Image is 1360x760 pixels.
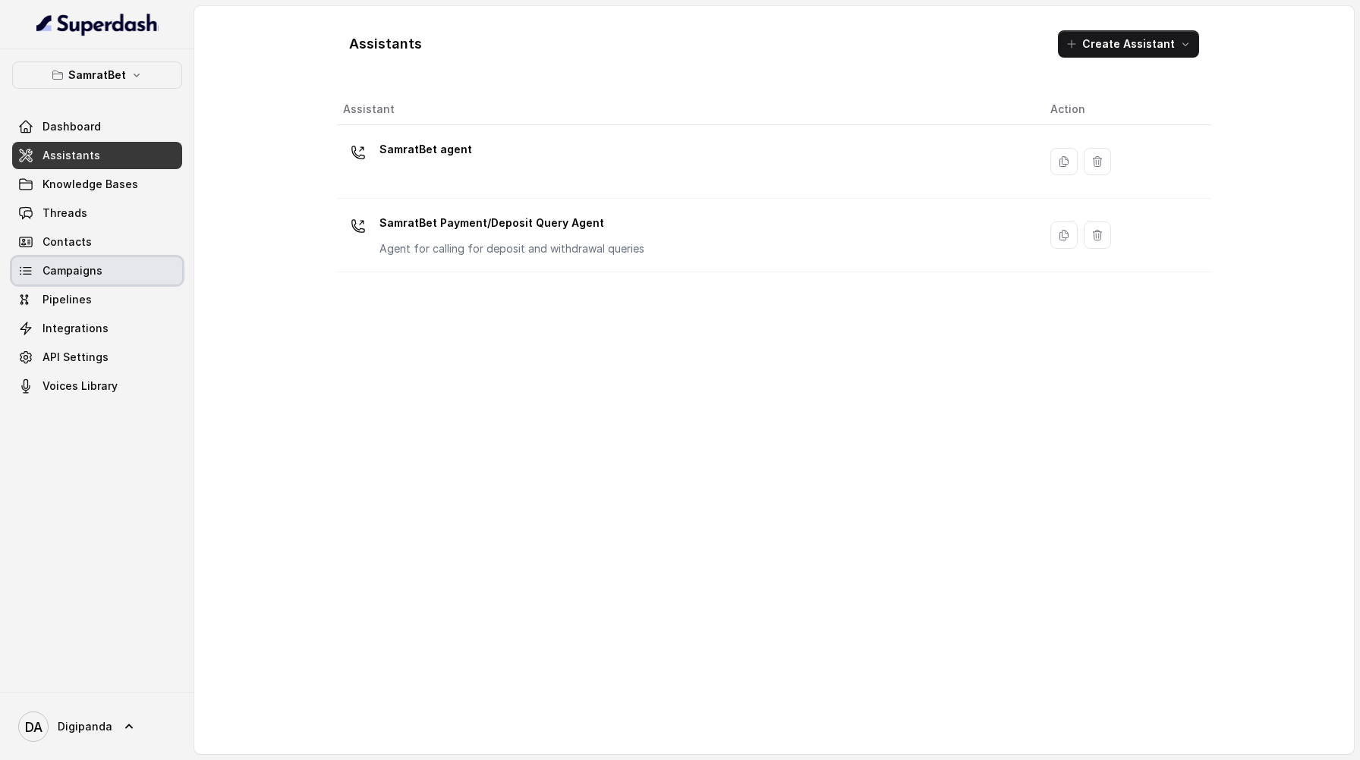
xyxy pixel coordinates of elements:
[12,228,182,256] a: Contacts
[12,113,182,140] a: Dashboard
[1058,30,1199,58] button: Create Assistant
[12,171,182,198] a: Knowledge Bases
[1038,94,1211,125] th: Action
[36,12,159,36] img: light.svg
[42,321,109,336] span: Integrations
[379,241,644,256] p: Agent for calling for deposit and withdrawal queries
[379,137,472,162] p: SamratBet agent
[25,719,42,735] text: DA
[68,66,126,84] p: SamratBet
[42,378,118,394] span: Voices Library
[12,142,182,169] a: Assistants
[42,234,92,250] span: Contacts
[42,177,138,192] span: Knowledge Bases
[42,206,87,221] span: Threads
[12,315,182,342] a: Integrations
[379,211,644,235] p: SamratBet Payment/Deposit Query Agent
[58,719,112,734] span: Digipanda
[349,32,422,56] h1: Assistants
[12,286,182,313] a: Pipelines
[42,350,109,365] span: API Settings
[12,344,182,371] a: API Settings
[42,148,100,163] span: Assistants
[12,257,182,284] a: Campaigns
[42,119,101,134] span: Dashboard
[42,292,92,307] span: Pipelines
[12,61,182,89] button: SamratBet
[337,94,1038,125] th: Assistant
[12,199,182,227] a: Threads
[42,263,102,278] span: Campaigns
[12,372,182,400] a: Voices Library
[12,705,182,748] a: Digipanda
